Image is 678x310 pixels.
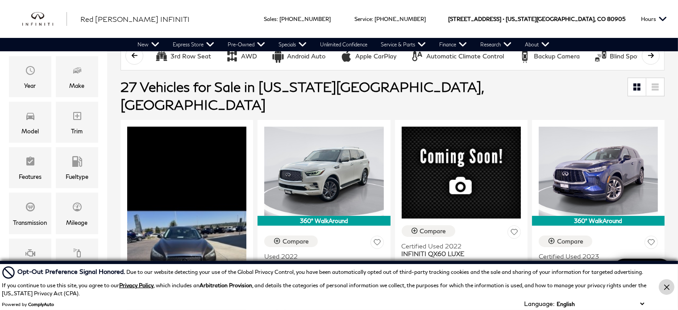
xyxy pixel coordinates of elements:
[340,50,353,63] div: Apple CarPlay
[266,47,330,66] button: Android AutoAndroid Auto
[539,252,658,268] a: Certified Used 2023INFINITI QX60 LUXE
[2,302,54,307] div: Powered by
[19,172,42,182] div: Features
[80,14,190,25] a: Red [PERSON_NAME] INFINITI
[22,12,67,26] img: INFINITI
[532,216,665,226] div: 360° WalkAround
[13,218,47,227] div: Transmission
[539,236,592,247] button: Compare Vehicle
[131,38,556,51] nav: Main Navigation
[406,47,509,66] button: Automatic Climate ControlAutomatic Climate Control
[9,56,51,97] div: YearYear
[25,199,36,217] span: Transmission
[72,63,83,81] span: Make
[166,38,221,51] a: Express Store
[433,38,474,51] a: Finance
[25,154,36,172] span: Features
[72,154,83,172] span: Fueltype
[264,16,277,22] span: Sales
[524,301,554,307] div: Language:
[56,239,98,280] div: ColorColor
[554,300,646,308] select: Language Select
[354,16,372,22] span: Service
[72,199,83,217] span: Mileage
[610,52,665,60] div: Blind Spot Monitor
[264,260,377,268] span: INFINITI QX80 LUXE
[225,50,239,63] div: AWD
[264,236,318,247] button: Compare Vehicle
[402,242,514,250] span: Certified Used 2022
[66,172,88,182] div: Fueltype
[17,268,126,275] span: Opt-Out Preference Signal Honored .
[335,47,401,66] button: Apple CarPlayApple CarPlay
[9,147,51,188] div: FeaturesFeatures
[402,242,521,257] a: Certified Used 2022INFINITI QX60 LUXE
[402,250,514,257] span: INFINITI QX60 LUXE
[313,38,374,51] a: Unlimited Confidence
[258,216,390,226] div: 360° WalkAround
[22,12,67,26] a: infiniti
[539,252,651,260] span: Certified Used 2023
[279,16,331,22] a: [PHONE_NUMBER]
[534,52,580,60] div: Backup Camera
[518,50,532,63] div: Backup Camera
[557,237,583,245] div: Compare
[372,16,373,22] span: :
[80,15,190,23] span: Red [PERSON_NAME] INFINITI
[287,52,325,60] div: Android Auto
[150,47,216,66] button: 3rd Row Seat3rd Row Seat
[9,102,51,143] div: ModelModel
[659,279,674,295] button: Close Button
[21,126,39,136] div: Model
[72,245,83,263] span: Color
[56,56,98,97] div: MakeMake
[155,50,168,63] div: 3rd Row Seat
[9,239,51,280] div: EngineEngine
[277,16,278,22] span: :
[125,47,143,65] button: scroll left
[507,225,521,242] button: Save Vehicle
[539,127,658,216] img: 2023 INFINITI QX60 LUXE
[241,52,257,60] div: AWD
[121,79,483,112] span: 27 Vehicles for Sale in [US_STATE][GEOGRAPHIC_DATA], [GEOGRAPHIC_DATA]
[355,52,396,60] div: Apple CarPlay
[70,81,85,91] div: Make
[171,52,211,60] div: 3rd Row Seat
[72,108,83,126] span: Trim
[402,127,521,219] img: 2022 INFINITI QX60 LUXE
[17,267,643,276] div: Due to our website detecting your use of the Global Privacy Control, you have been automatically ...
[56,193,98,234] div: MileageMileage
[474,38,518,51] a: Research
[374,16,426,22] a: [PHONE_NUMBER]
[9,193,51,234] div: TransmissionTransmission
[271,50,285,63] div: Android Auto
[56,147,98,188] div: FueltypeFueltype
[645,236,658,252] button: Save Vehicle
[25,81,36,91] div: Year
[613,259,671,281] a: Live Chat
[642,47,660,65] button: scroll right
[71,126,83,136] div: Trim
[28,302,54,307] a: ComplyAuto
[370,236,384,252] button: Save Vehicle
[25,108,36,126] span: Model
[119,282,154,289] a: Privacy Policy
[25,245,36,263] span: Engine
[426,52,504,60] div: Automatic Climate Control
[200,282,252,289] strong: Arbitration Provision
[25,63,36,81] span: Year
[513,47,585,66] button: Backup CameraBackup Camera
[67,218,88,227] div: Mileage
[221,38,272,51] a: Pre-Owned
[264,127,383,216] img: 2022 INFINITI QX80 LUXE
[539,260,651,268] span: INFINITI QX60 LUXE
[420,227,446,235] div: Compare
[56,102,98,143] div: TrimTrim
[589,47,670,66] button: Blind Spot MonitorBlind Spot Monitor
[131,38,166,51] a: New
[448,16,625,22] a: [STREET_ADDRESS] • [US_STATE][GEOGRAPHIC_DATA], CO 80905
[283,237,309,245] div: Compare
[264,252,383,268] a: Used 2022INFINITI QX80 LUXE
[518,38,556,51] a: About
[2,282,646,297] p: If you continue to use this site, you agree to our , which includes an , and details the categori...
